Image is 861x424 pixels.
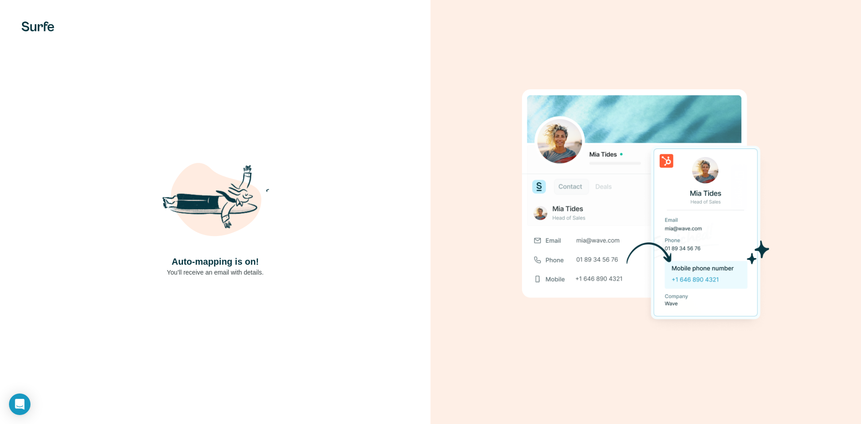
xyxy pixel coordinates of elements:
[172,255,259,268] h4: Auto-mapping is on!
[9,393,30,415] div: Open Intercom Messenger
[522,89,770,335] img: Download Success
[22,22,54,31] img: Surfe's logo
[161,148,269,255] img: Shaka Illustration
[167,268,264,277] p: You’ll receive an email with details.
